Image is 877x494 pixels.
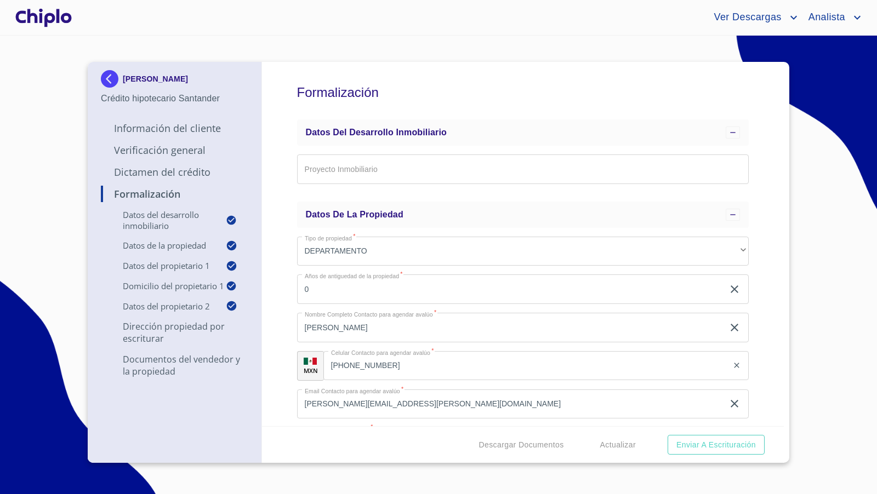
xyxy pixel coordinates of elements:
p: Documentos del vendedor y la propiedad [101,353,248,377]
div: Datos del Desarrollo Inmobiliario [297,119,749,146]
div: Datos de la propiedad [297,202,749,228]
p: Datos del propietario 1 [101,260,226,271]
span: Enviar a Escrituración [676,438,756,452]
p: Formalización [101,187,248,200]
p: Datos de la propiedad [101,240,226,251]
button: clear input [728,397,741,410]
button: Actualizar [596,435,640,455]
p: Información del Cliente [101,122,248,135]
span: Datos de la propiedad [306,210,403,219]
p: MXN [304,366,318,375]
p: Verificación General [101,143,248,157]
p: Datos del Desarrollo Inmobiliario [101,209,226,231]
img: R93DlvwvvjP9fbrDwZeCRYBHk45OWMq+AAOlFVsxT89f82nwPLnD58IP7+ANJEaWYhP0Tx8kkA0WlQMPQsAAgwAOmBj20AXj6... [304,358,317,365]
p: [PERSON_NAME] [123,74,188,83]
p: Crédito hipotecario Santander [101,92,248,105]
span: Actualizar [600,438,636,452]
button: clear input [728,321,741,334]
button: Enviar a Escrituración [668,435,765,455]
span: Descargar Documentos [479,438,563,452]
button: account of current user [800,9,864,26]
button: clear input [732,361,741,370]
span: Ver Descargas [705,9,787,26]
p: Domicilio del Propietario 1 [101,280,226,291]
button: clear input [728,283,741,296]
button: Descargar Documentos [474,435,568,455]
p: Dirección Propiedad por Escriturar [101,320,248,344]
div: DEPARTAMENTO [297,237,749,266]
button: account of current user [705,9,800,26]
div: [PERSON_NAME] [101,70,248,92]
span: Datos del Desarrollo Inmobiliario [306,128,447,137]
img: Docupass spot blue [101,70,123,88]
p: Datos del propietario 2 [101,301,226,312]
p: Dictamen del Crédito [101,165,248,179]
span: Analista [800,9,851,26]
h5: Formalización [297,70,749,115]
